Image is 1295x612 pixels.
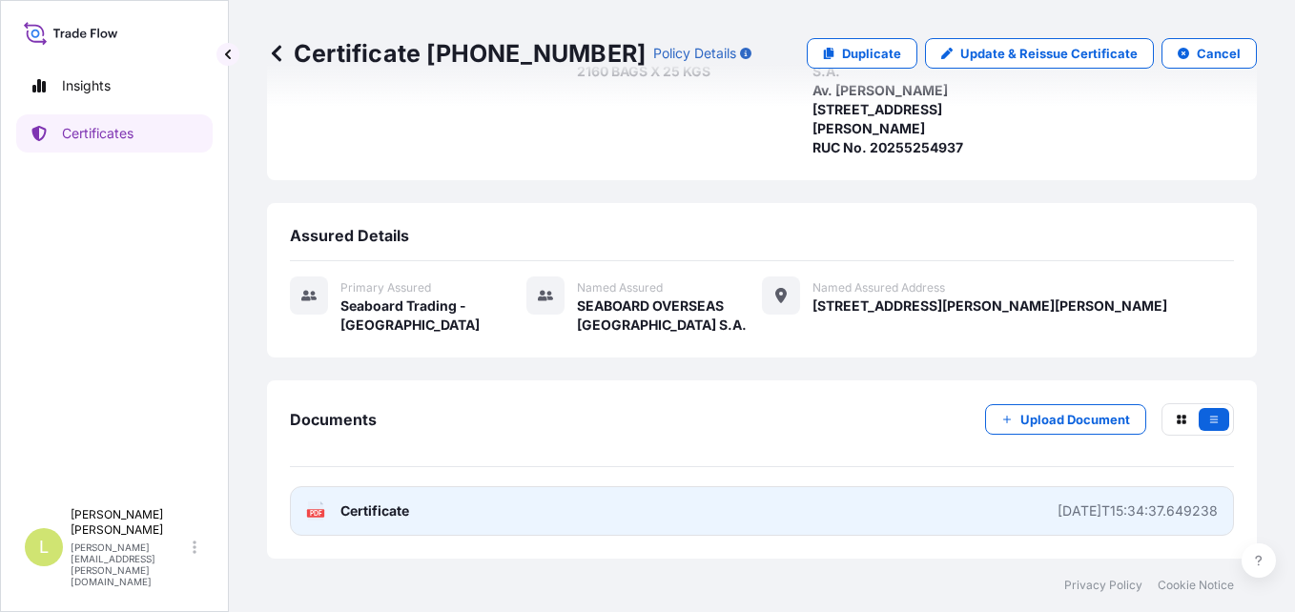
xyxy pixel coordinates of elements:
p: Upload Document [1020,410,1130,429]
p: [PERSON_NAME][EMAIL_ADDRESS][PERSON_NAME][DOMAIN_NAME] [71,541,189,587]
span: [STREET_ADDRESS][PERSON_NAME][PERSON_NAME] [812,296,1167,316]
button: Cancel [1161,38,1257,69]
a: Duplicate [807,38,917,69]
span: Primary assured [340,280,431,296]
a: Insights [16,67,213,105]
p: Certificates [62,124,134,143]
text: PDF [310,510,322,517]
span: Assured Details [290,226,409,245]
a: Cookie Notice [1158,578,1234,593]
span: Documents [290,410,377,429]
a: Privacy Policy [1064,578,1142,593]
span: Certificate [340,501,409,520]
a: Certificates [16,114,213,153]
span: L [39,538,49,557]
p: Duplicate [842,44,901,63]
p: Update & Reissue Certificate [960,44,1138,63]
p: Certificate [PHONE_NUMBER] [267,38,646,69]
span: Seaboard Trading - [GEOGRAPHIC_DATA] [340,296,526,335]
span: Named Assured [577,280,663,296]
span: SEABOARD OVERSEAS [GEOGRAPHIC_DATA] S.A. [577,296,763,335]
a: PDFCertificate[DATE]T15:34:37.649238 [290,486,1234,536]
p: Cancel [1197,44,1241,63]
p: Policy Details [653,44,736,63]
span: Named Assured Address [812,280,945,296]
p: Insights [62,76,111,95]
div: [DATE]T15:34:37.649238 [1058,501,1218,520]
button: Upload Document [985,404,1146,435]
a: Update & Reissue Certificate [925,38,1154,69]
p: [PERSON_NAME] [PERSON_NAME] [71,507,189,538]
